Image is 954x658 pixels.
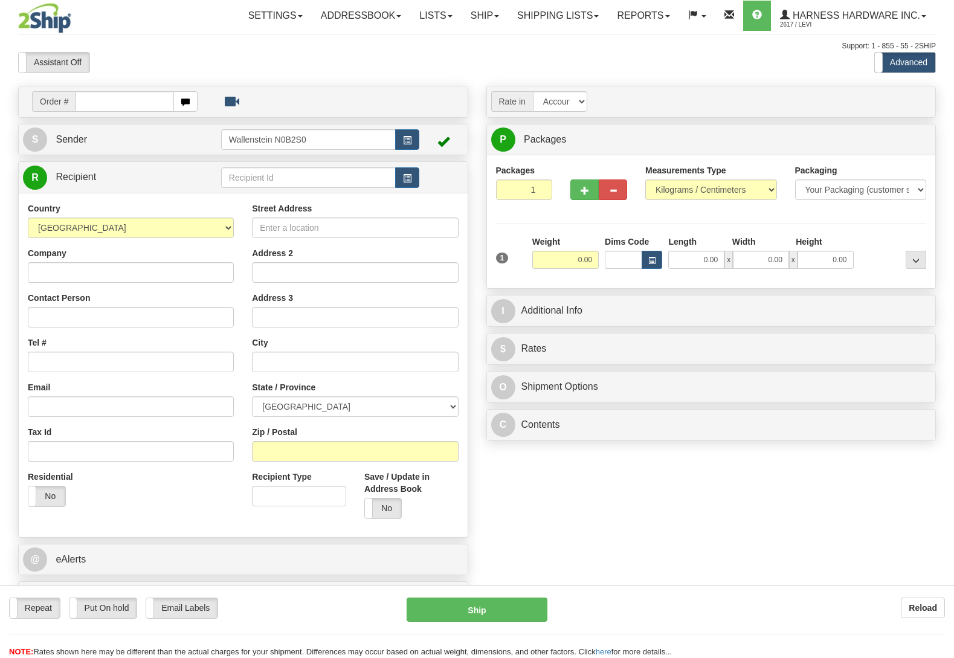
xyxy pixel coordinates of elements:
[524,134,566,144] span: Packages
[596,647,611,656] a: here
[252,381,315,393] label: State / Province
[18,41,936,51] div: Support: 1 - 855 - 55 - 2SHIP
[789,251,798,269] span: x
[732,236,756,248] label: Width
[252,218,458,238] input: Enter a location
[221,167,396,188] input: Recipient Id
[491,91,533,112] span: Rate in
[18,3,71,33] img: logo2617.jpg
[28,292,90,304] label: Contact Person
[312,1,411,31] a: Addressbook
[790,10,920,21] span: Harness Hardware Inc.
[28,426,51,438] label: Tax Id
[909,603,937,613] b: Reload
[491,337,932,361] a: $Rates
[69,598,137,618] label: Put On hold
[9,647,33,656] span: NOTE:
[28,247,66,259] label: Company
[491,375,932,399] a: OShipment Options
[56,172,96,182] span: Recipient
[23,547,47,572] span: @
[146,598,218,618] label: Email Labels
[780,19,871,31] span: 2617 / Levi
[56,554,86,564] span: eAlerts
[795,164,837,176] label: Packaging
[491,375,515,399] span: O
[23,127,47,152] span: S
[491,299,515,323] span: I
[28,202,60,214] label: Country
[28,486,65,506] label: No
[19,53,89,73] label: Assistant Off
[56,134,87,144] span: Sender
[10,598,60,618] label: Repeat
[496,164,535,176] label: Packages
[901,598,945,618] button: Reload
[532,236,560,248] label: Weight
[252,202,312,214] label: Street Address
[608,1,678,31] a: Reports
[462,1,508,31] a: Ship
[491,127,515,152] span: P
[875,53,935,73] label: Advanced
[796,236,822,248] label: Height
[491,337,515,361] span: $
[724,251,733,269] span: x
[32,91,76,112] span: Order #
[491,298,932,323] a: IAdditional Info
[252,426,297,438] label: Zip / Postal
[221,129,396,150] input: Sender Id
[491,413,515,437] span: C
[668,236,697,248] label: Length
[28,337,47,349] label: Tel #
[491,413,932,437] a: CContents
[23,547,463,572] a: @ eAlerts
[28,381,50,393] label: Email
[508,1,608,31] a: Shipping lists
[252,471,312,483] label: Recipient Type
[252,247,293,259] label: Address 2
[605,236,649,248] label: Dims Code
[407,598,547,622] button: Ship
[239,1,312,31] a: Settings
[410,1,461,31] a: Lists
[23,166,47,190] span: R
[496,253,509,263] span: 1
[771,1,935,31] a: Harness Hardware Inc. 2617 / Levi
[645,164,726,176] label: Measurements Type
[252,337,268,349] label: City
[28,471,73,483] label: Residential
[364,471,459,495] label: Save / Update in Address Book
[491,127,932,152] a: P Packages
[23,165,199,190] a: R Recipient
[252,292,293,304] label: Address 3
[906,251,926,269] div: ...
[365,498,402,518] label: No
[23,127,221,152] a: S Sender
